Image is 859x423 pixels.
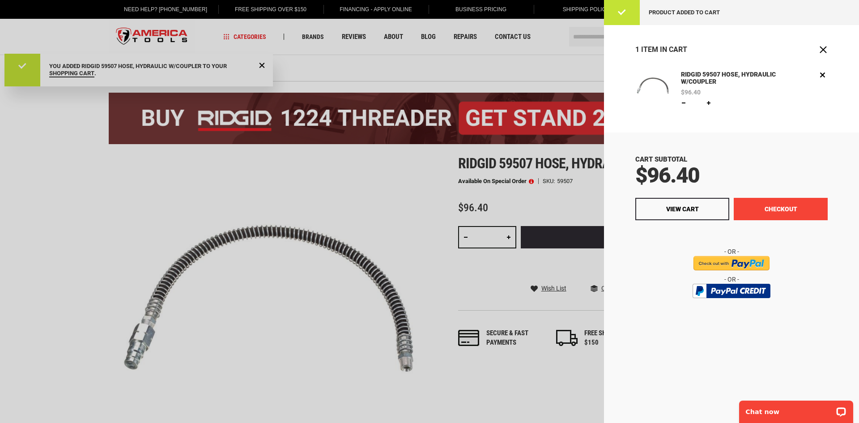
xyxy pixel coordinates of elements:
[635,70,670,108] a: RIDGID 59507 HOSE, HYDRAULIC W/COUPLER
[635,198,729,220] a: View Cart
[733,395,859,423] iframe: LiveChat chat widget
[681,89,701,95] span: $96.40
[698,300,765,310] img: btn_bml_text.png
[679,70,782,87] a: RIDGID 59507 HOSE, HYDRAULIC W/COUPLER
[734,198,828,220] button: Checkout
[635,162,699,188] span: $96.40
[819,45,828,54] button: Close
[666,205,699,213] span: View Cart
[635,70,670,105] img: RIDGID 59507 HOSE, HYDRAULIC W/COUPLER
[641,45,687,54] span: Item in Cart
[649,9,720,16] span: Product added to cart
[635,45,639,54] span: 1
[635,155,687,163] span: Cart Subtotal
